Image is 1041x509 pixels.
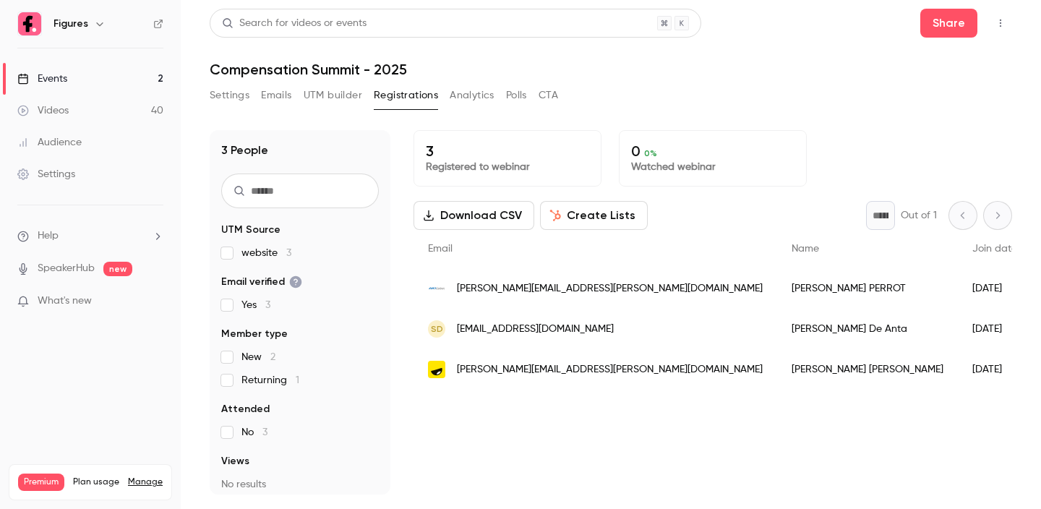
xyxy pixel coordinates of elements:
[241,350,275,364] span: New
[128,476,163,488] a: Manage
[53,17,88,31] h6: Figures
[221,477,379,492] p: No results
[920,9,977,38] button: Share
[221,327,288,341] span: Member type
[222,16,367,31] div: Search for videos or events
[38,294,92,309] span: What's new
[296,375,299,385] span: 1
[38,261,95,276] a: SpeakerHub
[17,228,163,244] li: help-dropdown-opener
[221,142,268,159] h1: 3 People
[374,84,438,107] button: Registrations
[426,142,589,160] p: 3
[221,275,302,289] span: Email verified
[221,223,280,237] span: UTM Source
[428,280,445,297] img: avocarbon.com
[241,373,299,388] span: Returning
[265,300,270,310] span: 3
[262,427,267,437] span: 3
[506,84,527,107] button: Polls
[18,474,64,491] span: Premium
[17,72,67,86] div: Events
[103,262,132,276] span: new
[450,84,494,107] button: Analytics
[777,349,958,390] div: [PERSON_NAME] [PERSON_NAME]
[17,135,82,150] div: Audience
[457,281,763,296] span: [PERSON_NAME][EMAIL_ADDRESS][PERSON_NAME][DOMAIN_NAME]
[146,295,163,308] iframe: Noticeable Trigger
[18,12,41,35] img: Figures
[221,402,270,416] span: Attended
[631,142,794,160] p: 0
[457,322,614,337] span: [EMAIL_ADDRESS][DOMAIN_NAME]
[792,244,819,254] span: Name
[241,298,270,312] span: Yes
[958,268,1032,309] div: [DATE]
[286,248,291,258] span: 3
[631,160,794,174] p: Watched webinar
[426,160,589,174] p: Registered to webinar
[210,61,1012,78] h1: Compensation Summit - 2025
[644,148,657,158] span: 0 %
[457,362,763,377] span: [PERSON_NAME][EMAIL_ADDRESS][PERSON_NAME][DOMAIN_NAME]
[540,201,648,230] button: Create Lists
[38,228,59,244] span: Help
[241,425,267,440] span: No
[304,84,362,107] button: UTM builder
[210,84,249,107] button: Settings
[431,322,443,335] span: SD
[777,309,958,349] div: [PERSON_NAME] De Anta
[241,246,291,260] span: website
[270,352,275,362] span: 2
[414,201,534,230] button: Download CSV
[901,208,937,223] p: Out of 1
[958,309,1032,349] div: [DATE]
[972,244,1017,254] span: Join date
[539,84,558,107] button: CTA
[221,454,249,469] span: Views
[958,349,1032,390] div: [DATE]
[428,361,445,378] img: yubo.live
[261,84,291,107] button: Emails
[428,244,453,254] span: Email
[17,167,75,181] div: Settings
[17,103,69,118] div: Videos
[73,476,119,488] span: Plan usage
[777,268,958,309] div: [PERSON_NAME] PERROT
